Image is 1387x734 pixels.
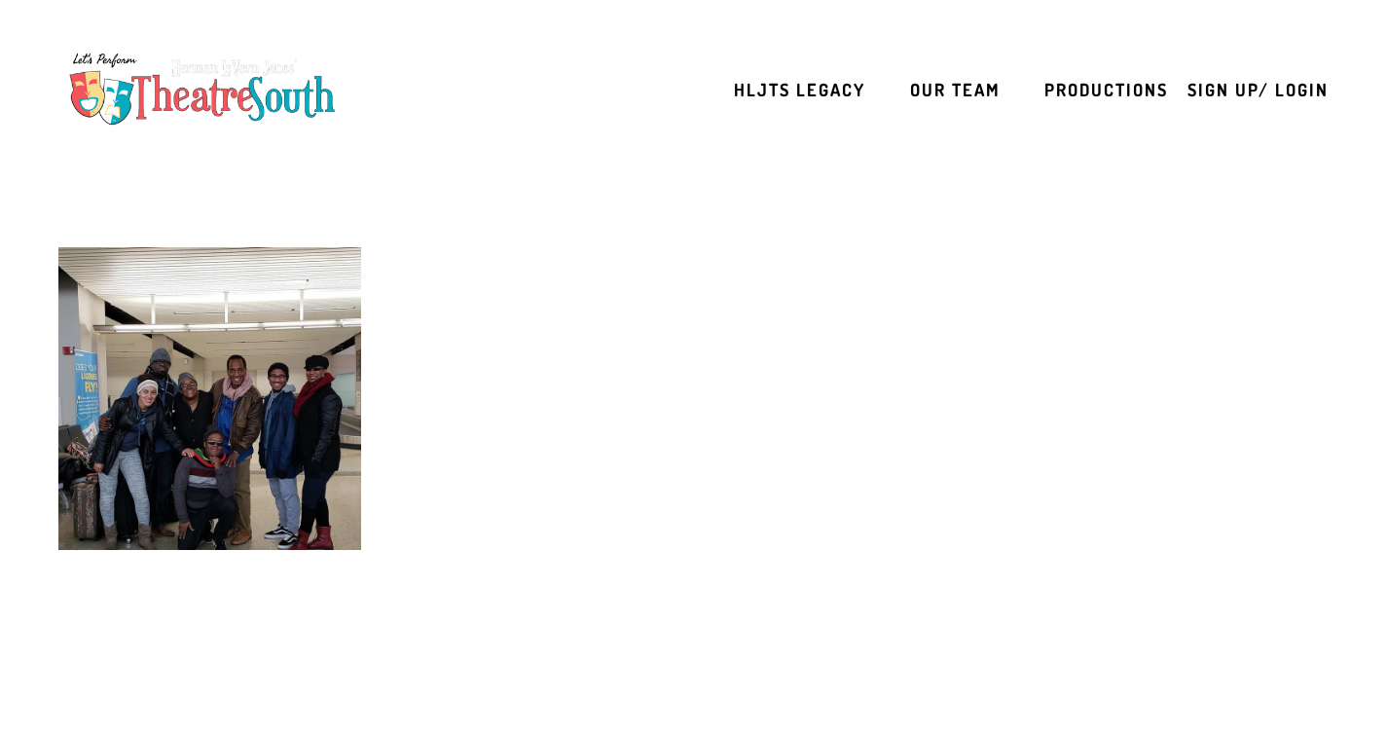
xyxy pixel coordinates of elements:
[910,70,1001,109] a: Our Team
[1187,70,1329,109] a: Sign up/ Login
[1044,70,1168,109] a: Productions
[734,70,865,109] a: HLJTS Legacy
[58,44,347,135] img: TheatreSouth
[58,247,361,550] img: Airport.jpg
